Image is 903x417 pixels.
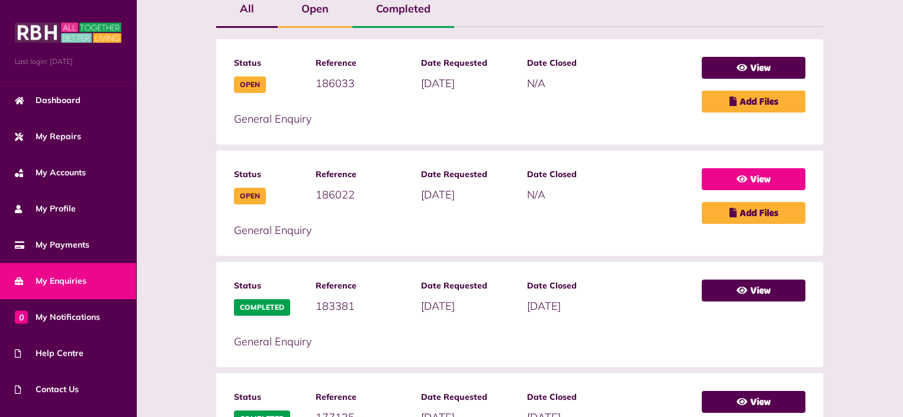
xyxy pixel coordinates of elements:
a: View [702,280,805,301]
span: N/A [527,188,545,201]
span: Date Requested [421,391,515,403]
img: MyRBH [15,21,121,44]
p: General Enquiry [234,222,690,238]
span: [DATE] [527,299,561,313]
p: General Enquiry [234,333,690,349]
span: Status [234,168,304,181]
span: 186022 [316,188,355,201]
span: Reference [316,168,409,181]
span: Date Closed [527,168,621,181]
span: Reference [316,391,409,403]
span: My Repairs [15,130,81,143]
span: Last login: [DATE] [15,56,121,67]
span: My Payments [15,239,89,251]
a: Add Files [702,91,805,113]
span: Date Closed [527,391,621,403]
a: View [702,57,805,79]
p: General Enquiry [234,111,690,127]
span: Reference [316,280,409,292]
span: Date Requested [421,280,515,292]
span: Status [234,280,304,292]
span: Reference [316,57,409,69]
span: My Profile [15,203,76,215]
span: Dashboard [15,94,81,107]
span: 183381 [316,299,355,313]
span: [DATE] [421,299,455,313]
span: [DATE] [421,76,455,90]
span: N/A [527,76,545,90]
span: My Accounts [15,166,86,179]
span: Date Closed [527,280,621,292]
span: Help Centre [15,347,83,360]
span: Open [234,188,266,204]
span: Open [234,76,266,93]
span: [DATE] [421,188,455,201]
a: View [702,168,805,190]
span: Contact Us [15,383,79,396]
span: Status [234,391,304,403]
span: Date Closed [527,57,621,69]
span: Completed [234,299,290,316]
span: Status [234,57,304,69]
span: 0 [15,310,28,323]
span: Date Requested [421,168,515,181]
span: Date Requested [421,57,515,69]
span: My Enquiries [15,275,86,287]
span: 186033 [316,76,355,90]
a: Add Files [702,202,805,224]
span: My Notifications [15,311,100,323]
a: View [702,391,805,413]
